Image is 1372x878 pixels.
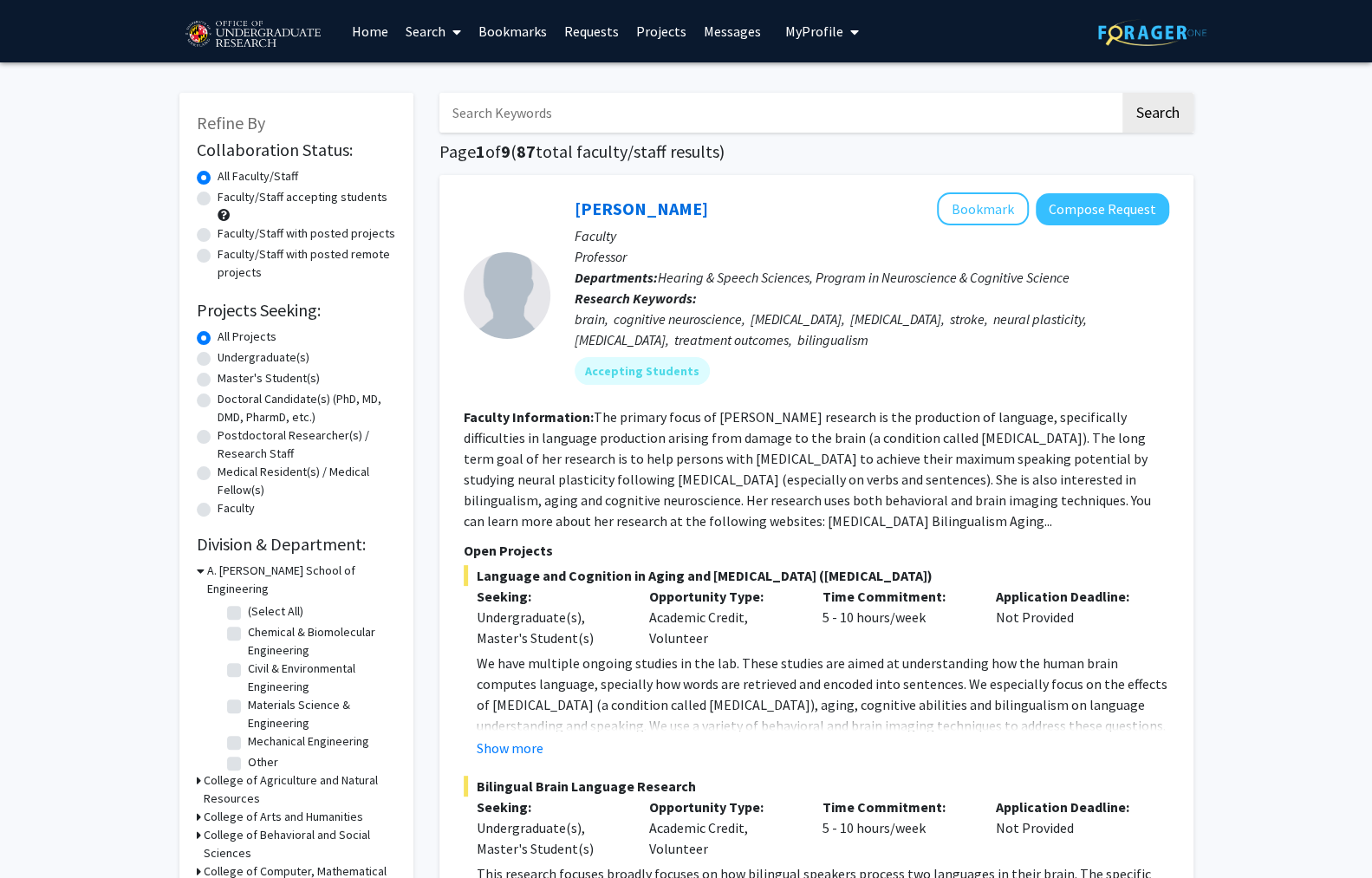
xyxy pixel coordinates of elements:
span: 87 [517,140,536,162]
label: Doctoral Candidate(s) (PhD, MD, DMD, PharmD, etc.) [218,390,396,426]
label: Mechanical Engineering [248,732,369,751]
span: Hearing & Speech Sciences, Program in Neuroscience & Cognitive Science [658,269,1070,286]
a: Projects [627,1,695,62]
a: Search [397,1,470,62]
div: brain, cognitive neuroscience, [MEDICAL_DATA], [MEDICAL_DATA], stroke, neural plasticity, [MEDICA... [575,309,1169,350]
label: (Select All) [248,602,303,621]
p: We have multiple ongoing studies in the lab. These studies are aimed at understanding how the hum... [477,653,1169,736]
p: Open Projects [464,540,1169,561]
p: Application Deadline: [996,797,1143,817]
h2: Division & Department: [197,534,396,555]
p: Application Deadline: [996,586,1143,607]
label: Master's Student(s) [218,369,320,387]
h3: A. [PERSON_NAME] School of Engineering [207,562,396,598]
a: Requests [556,1,627,62]
img: ForagerOne Logo [1098,19,1206,46]
button: Search [1122,93,1193,133]
img: University of Maryland Logo [179,13,326,56]
button: Compose Request to Yasmeen Faroqi-Shah [1036,193,1169,225]
label: Faculty [218,499,255,517]
a: Bookmarks [470,1,556,62]
fg-read-more: The primary focus of [PERSON_NAME] research is the production of language, specifically difficult... [464,408,1151,530]
h3: College of Agriculture and Natural Resources [204,771,396,808]
p: Seeking: [477,797,624,817]
mat-chip: Accepting Students [575,357,710,385]
a: Messages [695,1,770,62]
span: Language and Cognition in Aging and [MEDICAL_DATA] ([MEDICAL_DATA]) [464,565,1169,586]
span: Refine By [197,112,265,133]
h3: College of Arts and Humanities [204,808,363,826]
div: 5 - 10 hours/week [810,797,983,859]
b: Research Keywords: [575,289,697,307]
iframe: Chat [13,800,74,865]
label: Civil & Environmental Engineering [248,660,392,696]
span: 1 [476,140,485,162]
label: Faculty/Staff with posted remote projects [218,245,396,282]
span: My Profile [785,23,843,40]
b: Faculty Information: [464,408,594,426]
p: Faculty [575,225,1169,246]
p: Time Commitment: [823,586,970,607]
input: Search Keywords [439,93,1120,133]
span: Bilingual Brain Language Research [464,776,1169,797]
h2: Collaboration Status: [197,140,396,160]
label: Chemical & Biomolecular Engineering [248,623,392,660]
div: Academic Credit, Volunteer [636,797,810,859]
div: Not Provided [983,797,1156,859]
div: Undergraduate(s), Master's Student(s) [477,817,624,859]
a: Home [343,1,397,62]
h3: College of Behavioral and Social Sciences [204,826,396,862]
label: Postdoctoral Researcher(s) / Research Staff [218,426,396,463]
h1: Page of ( total faculty/staff results) [439,141,1193,162]
label: Undergraduate(s) [218,348,309,367]
b: Departments: [575,269,658,286]
label: Materials Science & Engineering [248,696,392,732]
span: 9 [501,140,510,162]
label: Faculty/Staff with posted projects [218,224,395,243]
div: Undergraduate(s), Master's Student(s) [477,607,624,648]
a: [PERSON_NAME] [575,198,708,219]
p: Opportunity Type: [649,797,797,817]
label: All Faculty/Staff [218,167,298,185]
div: Academic Credit, Volunteer [636,586,810,648]
div: Not Provided [983,586,1156,648]
p: Professor [575,246,1169,267]
button: Show more [477,738,543,758]
label: All Projects [218,328,276,346]
div: 5 - 10 hours/week [810,586,983,648]
p: Opportunity Type: [649,586,797,607]
button: Add Yasmeen Faroqi-Shah to Bookmarks [937,192,1029,225]
p: Seeking: [477,586,624,607]
p: Time Commitment: [823,797,970,817]
label: Medical Resident(s) / Medical Fellow(s) [218,463,396,499]
label: Other [248,753,278,771]
label: Faculty/Staff accepting students [218,188,387,206]
h2: Projects Seeking: [197,300,396,321]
